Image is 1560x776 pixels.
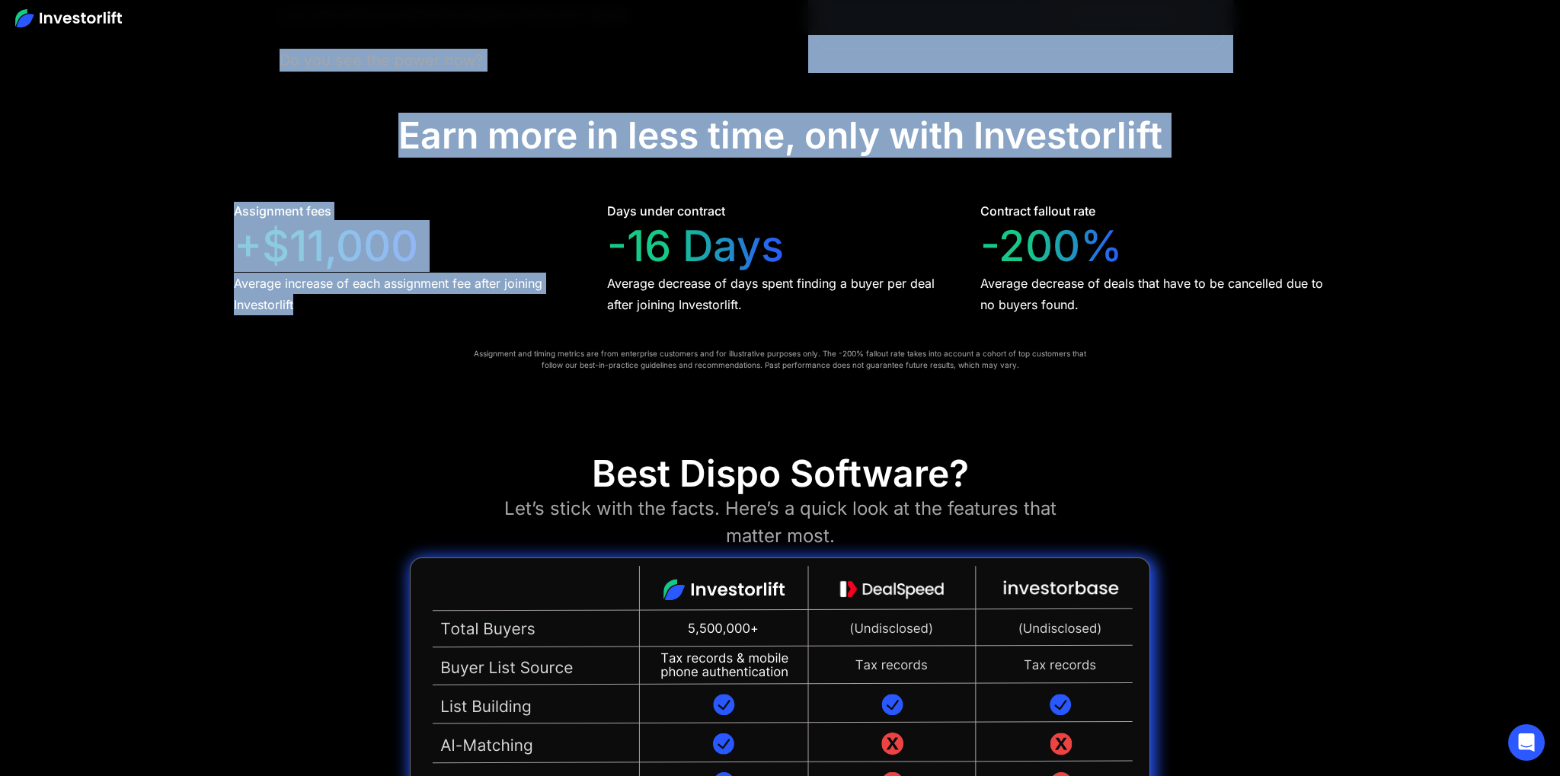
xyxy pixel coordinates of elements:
[468,348,1092,371] div: Assignment and timing metrics are from enterprise customers and for illustrative purposes only. T...
[607,202,725,220] div: Days under contract
[607,273,953,315] div: Average decrease of days spent finding a buyer per deal after joining Investorlift.
[980,221,1123,272] div: -200%
[980,202,1095,220] div: Contract fallout rate
[484,495,1076,550] div: Let’s stick with the facts. Here’s a quick look at the features that matter most.
[234,273,580,315] div: Average increase of each assignment fee after joining Investorlift
[592,452,969,496] div: Best Dispo Software?
[234,202,331,220] div: Assignment fees
[234,221,418,272] div: +$11,000
[1508,724,1545,761] div: Open Intercom Messenger
[398,113,1162,158] div: Earn more in less time, only with Investorlift
[607,221,784,272] div: -16 Days
[980,273,1326,315] div: Average decrease of deals that have to be cancelled due to no buyers found.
